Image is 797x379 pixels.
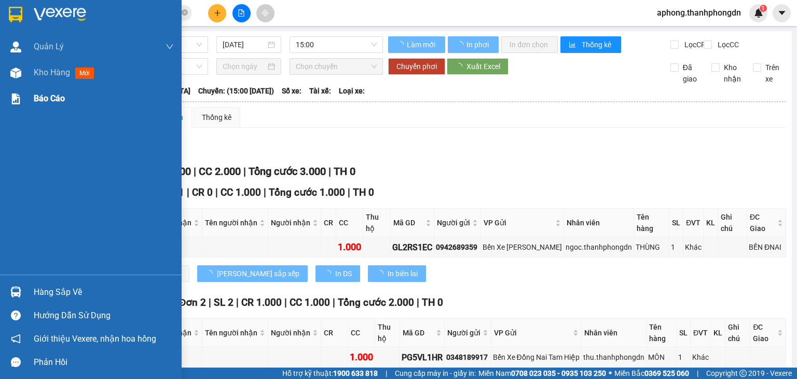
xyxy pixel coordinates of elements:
th: CR [321,209,336,237]
button: caret-down [773,4,791,22]
th: Nhân viên [582,319,647,347]
span: Tên người nhận [205,327,257,339]
div: Hàng sắp về [34,285,174,300]
span: Mã GD [393,217,423,228]
img: solution-icon [10,93,21,104]
button: [PERSON_NAME] sắp xếp [197,265,308,282]
span: Tên người nhận [205,217,257,228]
div: PG5VL1HR [402,351,443,364]
span: Tài xế: [309,85,331,97]
span: loading [324,270,335,277]
div: 0942689359 [436,241,479,253]
span: file-add [238,9,245,17]
div: ngoc.thanhphongdn [566,241,632,253]
span: Chọn chuyến [296,59,377,74]
span: loading [205,270,217,277]
span: Quản Lý [34,40,64,53]
th: KL [711,319,725,347]
div: GL2RS1EC [392,241,432,254]
span: | [215,186,218,198]
span: | [243,165,246,178]
span: loading [376,270,388,277]
img: icon-new-feature [754,8,763,18]
span: TH 0 [334,165,355,178]
span: ⚪️ [609,371,612,375]
sup: 1 [760,5,767,12]
span: In biên lai [388,268,418,279]
span: Người gửi [447,327,480,339]
div: Bến Xe [PERSON_NAME] [483,241,562,253]
div: 1 [671,241,681,253]
div: Bến Xe Đồng Nai Tam Hiệp [493,351,580,363]
button: Xuất Excel [447,58,509,75]
span: | [333,296,335,308]
th: Tên hàng [647,319,677,347]
span: Loại xe: [339,85,365,97]
span: | [264,186,266,198]
span: | [348,186,350,198]
span: close-circle [182,9,188,16]
span: Tổng cước 2.000 [338,296,414,308]
span: Người nhận [271,327,310,339]
span: Đơn 2 [179,296,207,308]
span: Giới thiệu Vexere, nhận hoa hồng [34,332,156,345]
img: logo-vxr [9,7,22,22]
th: CR [321,319,348,347]
span: | [284,296,287,308]
button: In phơi [448,36,499,53]
span: Làm mới [407,39,437,50]
span: Trên xe [761,62,787,85]
div: BẾN ĐNAI [749,241,784,253]
div: Phản hồi [34,355,174,370]
td: Bến Xe Hà Tiên [481,237,564,258]
span: loading [456,41,465,48]
div: 1.000 [350,350,373,364]
span: loading [455,63,466,70]
img: warehouse-icon [10,287,21,297]
th: ĐVT [691,319,711,347]
span: question-circle [11,310,21,320]
span: Số xe: [282,85,301,97]
span: CR 1.000 [241,296,282,308]
strong: 1900 633 818 [333,369,378,377]
span: CC 2.000 [199,165,241,178]
span: 15:00 [296,37,377,52]
span: caret-down [777,8,787,18]
span: CR 0 [192,186,213,198]
div: 1.000 [338,240,361,254]
div: THÙNG [636,241,667,253]
td: GL2RS1EC [391,237,434,258]
span: SL 2 [214,296,233,308]
span: ĐC Giao [750,211,775,234]
span: ĐC Giao [753,321,775,344]
span: | [697,368,698,379]
span: VP Gửi [494,327,571,339]
img: warehouse-icon [10,67,21,78]
span: bar-chart [569,41,578,49]
input: Chọn ngày [223,61,265,72]
span: Thống kê [582,39,613,50]
th: ĐVT [683,209,704,237]
span: TH 0 [422,296,443,308]
th: CC [336,209,363,237]
span: In phơi [466,39,490,50]
span: Xuất Excel [466,61,500,72]
span: down [166,43,174,51]
img: warehouse-icon [10,42,21,52]
span: Miền Nam [478,368,606,379]
span: In DS [335,268,352,279]
span: plus [214,9,221,17]
span: | [236,296,239,308]
span: CC 1.000 [290,296,330,308]
div: 1 [678,351,689,363]
button: Chuyển phơi [388,58,445,75]
td: PG5VL1HR [400,347,445,368]
span: Lọc CC [713,39,740,50]
span: Chuyến: (15:00 [DATE]) [198,85,274,97]
span: Người nhận [271,217,310,228]
th: Ghi chú [718,209,747,237]
th: Nhân viên [564,209,634,237]
input: 12/09/2025 [223,39,265,50]
div: Thống kê [202,112,231,123]
span: mới [75,67,94,79]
